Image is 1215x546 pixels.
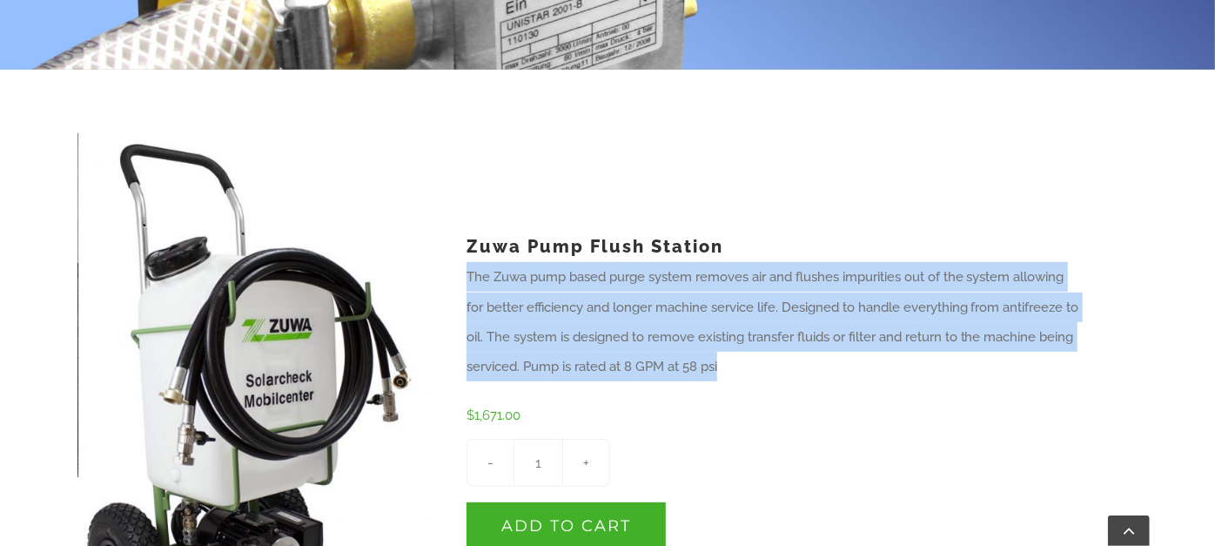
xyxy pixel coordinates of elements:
span: $ [467,408,474,423]
input: + [562,439,610,487]
input: Qty [514,439,562,487]
input: - [467,439,514,487]
bdi: 1,671.00 [467,408,520,423]
h1: Zuwa Pump Flush Station [467,232,1082,262]
p: The Zuwa pump based purge system removes air and flushes impurities out of the system allowing fo... [467,262,1082,381]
